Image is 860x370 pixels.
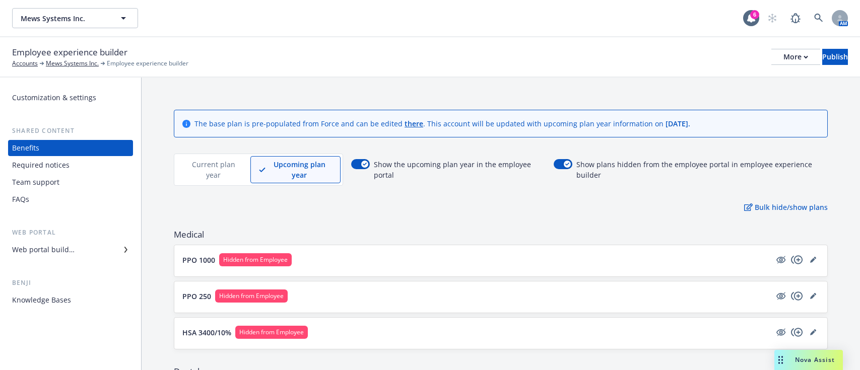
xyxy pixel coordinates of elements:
a: Team support [8,174,133,190]
span: Show the upcoming plan year in the employee portal [374,159,546,180]
div: Benji [8,278,133,288]
button: More [771,49,820,65]
a: hidden [775,290,787,302]
div: 6 [750,10,759,19]
a: Benefits [8,140,133,156]
div: Drag to move [774,350,787,370]
button: Mews Systems Inc. [12,8,138,28]
a: editPencil [807,254,819,266]
span: Nova Assist [795,355,835,364]
button: HSA 3400/10%Hidden from Employee [182,326,771,339]
p: Current plan year [185,159,242,180]
div: Shared content [8,126,133,136]
a: Web portal builder [8,242,133,258]
span: . This account will be updated with upcoming plan year information on [423,119,666,128]
span: Employee experience builder [12,46,127,59]
button: PPO 1000Hidden from Employee [182,253,771,266]
p: Upcoming plan year [267,159,332,180]
div: Publish [822,49,848,64]
button: Nova Assist [774,350,843,370]
a: hidden [775,254,787,266]
span: The base plan is pre-populated from Force and can be edited [194,119,405,128]
span: Hidden from Employee [239,328,304,337]
a: Accounts [12,59,38,68]
p: HSA 3400/10% [182,327,231,338]
p: Bulk hide/show plans [744,202,828,212]
span: Show plans hidden from the employee portal in employee experience builder [576,159,828,180]
span: [DATE] . [666,119,690,128]
p: PPO 1000 [182,255,215,265]
div: FAQs [12,191,29,207]
div: Team support [12,174,59,190]
a: editPencil [807,326,819,338]
a: FAQs [8,191,133,207]
span: Hidden from Employee [219,291,284,301]
a: Mews Systems Inc. [46,59,99,68]
a: copyPlus [791,326,803,338]
p: PPO 250 [182,291,211,302]
div: Knowledge Bases [12,292,71,308]
a: hidden [775,326,787,338]
button: Publish [822,49,848,65]
a: Report a Bug [785,8,806,28]
div: Web portal builder [12,242,75,258]
a: Knowledge Bases [8,292,133,308]
a: copyPlus [791,254,803,266]
div: More [783,49,808,64]
span: Hidden from Employee [223,255,288,264]
a: Search [809,8,829,28]
div: Customization & settings [12,90,96,106]
span: Employee experience builder [107,59,188,68]
span: Mews Systems Inc. [21,13,108,24]
a: editPencil [807,290,819,302]
div: Web portal [8,228,133,238]
a: copyPlus [791,290,803,302]
button: PPO 250Hidden from Employee [182,289,771,303]
div: Benefits [12,140,39,156]
a: Customization & settings [8,90,133,106]
a: Start snowing [762,8,782,28]
a: there [405,119,423,128]
div: Required notices [12,157,70,173]
a: Required notices [8,157,133,173]
span: Medical [174,229,828,241]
